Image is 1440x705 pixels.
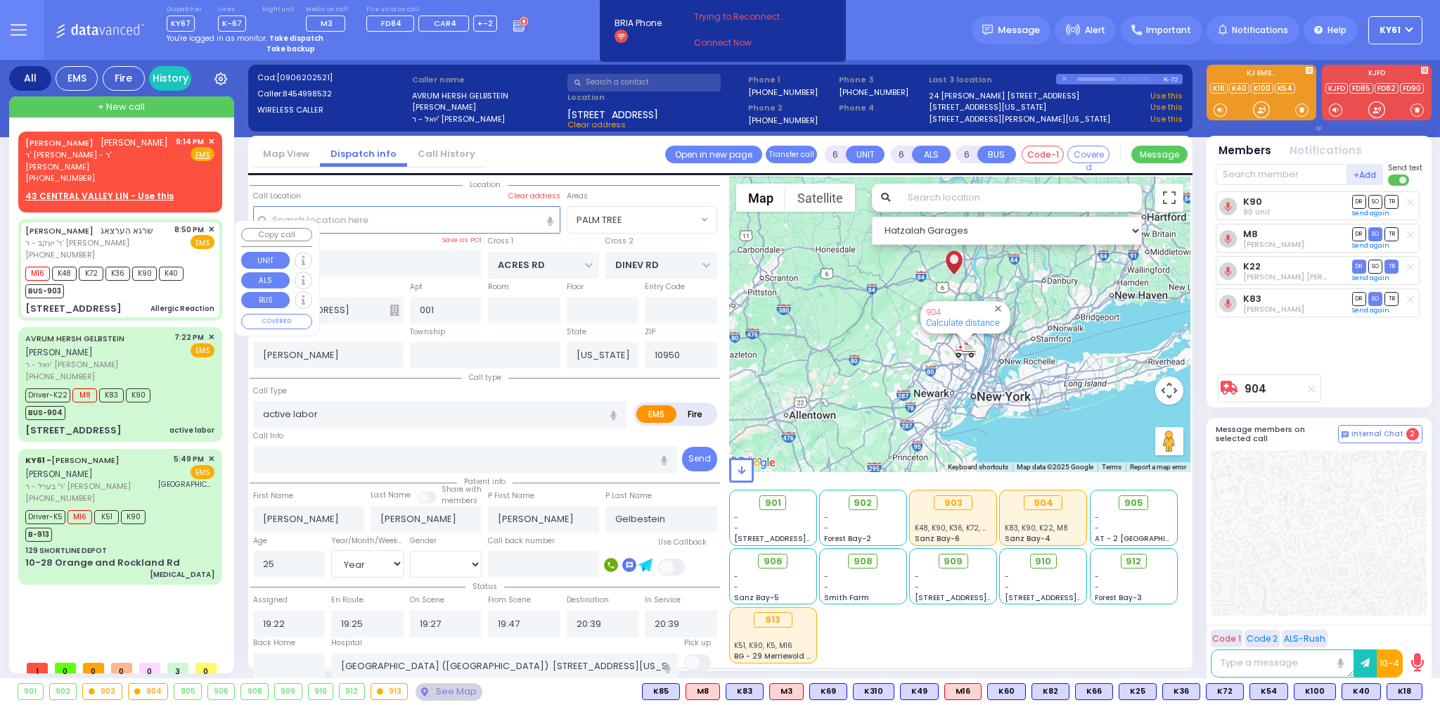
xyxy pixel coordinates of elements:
span: K90 [132,267,157,281]
button: ALS-Rush [1282,630,1327,647]
span: 2 [1406,428,1419,440]
button: UNIT [846,146,885,163]
u: 43 CENTRAL VALLEY LIN - Use this [25,190,174,202]
label: Floor [567,281,584,293]
div: Allergic Reaction [150,303,214,314]
label: Fire units on call [366,6,498,14]
span: 910 [1035,554,1051,569]
span: SO [1368,195,1382,208]
a: Use this [1150,90,1183,102]
span: TR [1384,292,1399,305]
span: K48, K90, K36, K72, M16, K40 [915,523,1012,533]
span: Patient info [457,476,513,487]
input: Search member [1216,164,1347,185]
span: EMS [191,343,214,357]
span: DR [1352,227,1366,241]
span: SO [1368,260,1382,273]
span: Trying to Reconnect... [694,11,805,23]
div: 129 SHORTLINE DEPOT [25,545,107,556]
div: 908 [241,684,268,699]
span: Driver-K22 [25,388,70,402]
label: Night unit [262,6,294,14]
small: Share with [442,484,482,495]
span: B-913 [25,528,52,542]
label: Assigned [253,595,288,606]
a: 904 [1245,383,1266,394]
label: Destination [567,595,609,606]
span: DR [1352,292,1366,305]
span: EMS [191,235,214,249]
label: En Route [331,595,364,606]
button: Copy call [241,228,312,241]
a: K40 [1229,83,1249,94]
span: Notifications [1232,24,1288,37]
span: 9:14 PM [176,136,204,147]
a: FD90 [1400,83,1424,94]
img: Logo [56,21,149,39]
span: Moses Roth [1243,239,1304,250]
button: Send [682,447,717,471]
label: Gender [410,535,437,547]
div: ALS [944,683,982,700]
span: K40 [159,267,184,281]
label: Call Location [253,191,301,202]
label: In Service [645,595,681,606]
span: 909 [944,554,963,569]
label: Room [488,281,509,293]
span: K-67 [218,15,246,32]
span: - [734,523,738,533]
div: BLS [900,683,939,700]
button: Message [1131,146,1188,163]
span: Clear address [567,119,626,130]
span: 90 Unit [1243,207,1271,217]
a: [PERSON_NAME] [25,225,94,236]
label: KJ EMS... [1207,70,1316,80]
a: Send again [1352,274,1389,282]
span: Driver-K5 [25,510,65,524]
span: K36 [105,267,130,281]
span: [PERSON_NAME] [25,346,93,358]
span: ר' [PERSON_NAME] - ר' [PERSON_NAME] [25,149,171,172]
a: K22 [1243,261,1261,272]
span: - [1095,512,1099,523]
span: Mount Sinai Hospital [158,479,214,490]
a: Map View [252,147,320,160]
label: Hospital [331,637,362,649]
a: 24 [PERSON_NAME] [STREET_ADDRESS] [929,90,1079,102]
div: BLS [1387,683,1422,700]
span: [PHONE_NUMBER] [25,249,95,260]
a: Send again [1352,241,1389,250]
span: 0 [111,663,132,673]
div: Fire [103,66,145,91]
input: Search location here [253,206,560,233]
div: BLS [853,683,894,700]
button: Code-1 [1022,146,1064,163]
label: Last 3 location [929,74,1056,86]
span: M16 [25,267,50,281]
div: 903 [83,684,122,699]
label: [PERSON_NAME] [412,101,562,113]
label: P First Name [488,490,534,502]
span: K51 [94,510,119,524]
button: ALS [241,272,290,289]
span: M8 [72,388,97,402]
span: [PERSON_NAME] [101,136,168,148]
span: EMS [191,465,214,479]
label: Entry Code [645,281,685,293]
div: BLS [642,683,680,700]
div: ALS KJ [686,683,720,700]
label: P Last Name [605,490,652,502]
span: 1 [27,663,48,673]
span: Other building occupants [390,305,399,316]
span: BRIA Phone [615,17,662,30]
label: Caller name [412,74,562,86]
span: ר' יעקב - ר' [PERSON_NAME] [25,237,153,249]
a: K90 [1243,196,1262,207]
label: יואל - ר' [PERSON_NAME] [412,113,562,125]
span: - [824,512,828,523]
div: active labor [169,425,214,436]
div: BLS [1294,683,1336,700]
a: [STREET_ADDRESS][PERSON_NAME][US_STATE] [929,113,1110,125]
a: KJFD [1325,83,1348,94]
span: 5:49 PM [174,454,204,464]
